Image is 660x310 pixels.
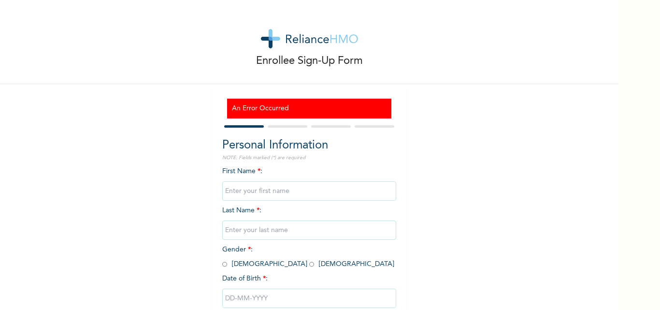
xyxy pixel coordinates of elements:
[222,181,396,201] input: Enter your first name
[222,154,396,162] p: NOTE: Fields marked (*) are required
[261,29,358,48] img: logo
[232,103,387,114] h3: An Error Occurred
[222,137,396,154] h2: Personal Information
[222,168,396,194] span: First Name :
[222,274,268,284] span: Date of Birth :
[256,53,363,69] p: Enrollee Sign-Up Form
[222,207,396,234] span: Last Name :
[222,221,396,240] input: Enter your last name
[222,246,394,267] span: Gender : [DEMOGRAPHIC_DATA] [DEMOGRAPHIC_DATA]
[222,289,396,308] input: DD-MM-YYYY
